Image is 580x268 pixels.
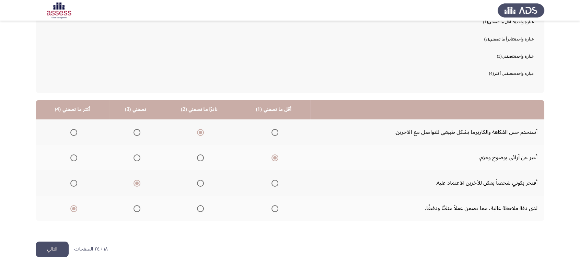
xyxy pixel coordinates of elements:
span: عبارة واحدة: [513,37,534,42]
mat-radio-group: Select an option [68,152,77,163]
mat-radio-group: Select an option [131,177,140,189]
span: (3) [497,54,502,59]
mat-radio-group: Select an option [269,152,278,163]
span: (1) [483,20,488,24]
img: Assess Talent Management logo [498,1,544,20]
span: أقل ما تصفني [488,20,511,24]
button: load next page [36,242,69,257]
mat-radio-group: Select an option [269,202,278,214]
th: أقل ما تصفني (1) [237,100,310,119]
span: عبارة واحدة [514,71,534,76]
mat-radio-group: Select an option [131,202,140,214]
span: عبارة واحدة [514,54,534,59]
mat-radio-group: Select an option [68,177,77,189]
span: نادراً ما تصفني [489,37,513,42]
mat-radio-group: Select an option [194,177,204,189]
th: نادرًا ما تصفني (2) [162,100,237,119]
span: تصفني [502,54,513,59]
td: أستخدم حس الفكاهة والكاريزما بشكل طبيعي للتواصل مع الآخرين. [310,119,544,145]
span: : [513,71,514,76]
span: عبارة واحدة: [513,20,534,24]
mat-radio-group: Select an option [68,126,77,138]
span: (2) [484,37,489,42]
td: لدى دقة ملاحظة عالية، مما يضمن عملاً متقنًا ودقيقًا. [310,196,544,221]
mat-radio-group: Select an option [68,202,77,214]
td: أفتخر بكوني شخصاً يمكن للآخرين الاعتماد عليه. [310,170,544,196]
p: ١٨ / ٢٤ الصفحات [74,246,108,252]
mat-radio-group: Select an option [194,202,204,214]
img: Assessment logo of Assess DISC [36,1,82,20]
mat-radio-group: Select an option [131,126,140,138]
mat-radio-group: Select an option [269,177,278,189]
td: أعبر عن آرائي بوضوح وحزم. [310,145,544,170]
span: : [513,54,514,59]
th: تصفني (3) [109,100,162,119]
th: أكثر ما تصفني (4) [36,100,109,119]
span: (4) [489,71,494,76]
span: تصفني أكثر [494,71,513,76]
mat-radio-group: Select an option [194,152,204,163]
mat-radio-group: Select an option [194,126,204,138]
mat-radio-group: Select an option [269,126,278,138]
mat-radio-group: Select an option [131,152,140,163]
